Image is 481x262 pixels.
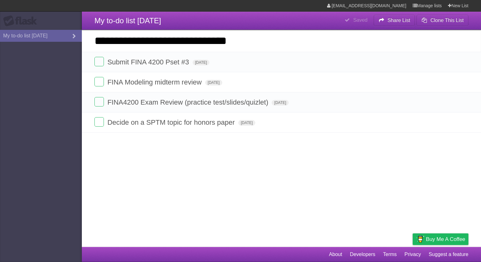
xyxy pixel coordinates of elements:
[94,97,104,106] label: Done
[329,248,342,260] a: About
[416,15,468,26] button: Clone This List
[405,248,421,260] a: Privacy
[94,77,104,86] label: Done
[388,18,410,23] b: Share List
[413,233,468,245] a: Buy me a coffee
[383,248,397,260] a: Terms
[430,18,464,23] b: Clone This List
[107,118,236,126] span: Decide on a SPTM topic for honors paper
[416,234,424,244] img: Buy me a coffee
[426,234,465,245] span: Buy me a coffee
[353,17,367,23] b: Saved
[205,80,222,85] span: [DATE]
[238,120,255,126] span: [DATE]
[429,248,468,260] a: Suggest a feature
[107,58,190,66] span: Submit FINA 4200 Pset #3
[94,16,161,25] span: My to-do list [DATE]
[350,248,375,260] a: Developers
[107,98,270,106] span: FINA4200 Exam Review (practice test/slides/quizlet)
[94,57,104,66] label: Done
[107,78,203,86] span: FINA Modeling midterm review
[272,100,289,106] span: [DATE]
[374,15,415,26] button: Share List
[3,15,41,27] div: Flask
[193,60,210,65] span: [DATE]
[94,117,104,127] label: Done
